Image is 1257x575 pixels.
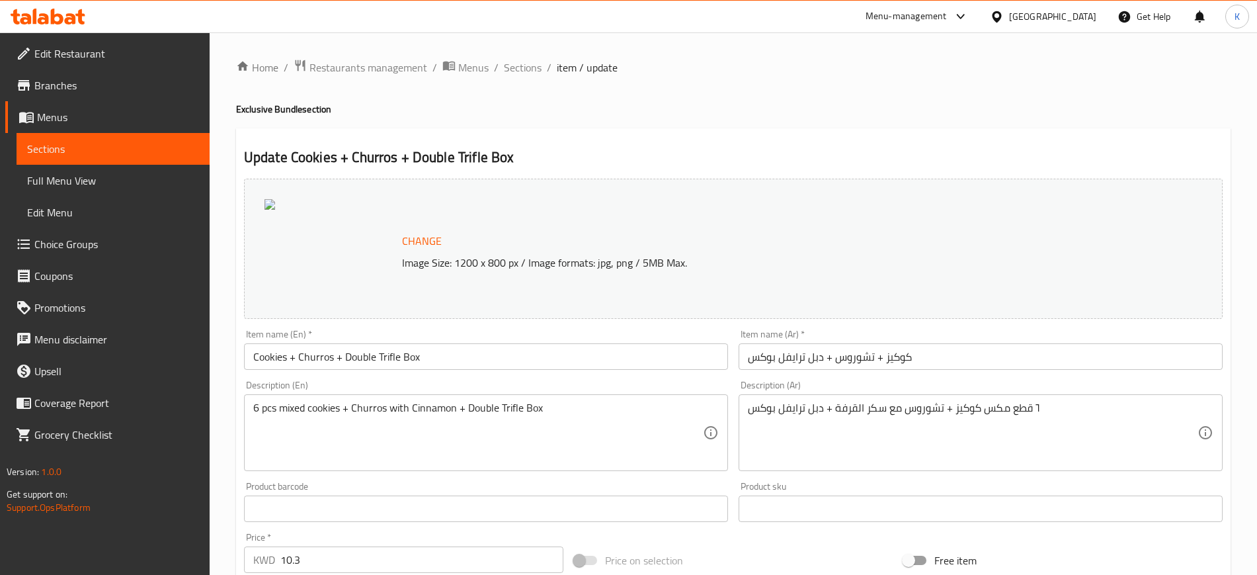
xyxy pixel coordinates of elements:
textarea: 6 pcs mixed cookies + Churros with Cinnamon + Double Trifle Box [253,402,703,464]
a: Edit Menu [17,197,210,228]
span: Grocery Checklist [34,427,199,443]
span: Choice Groups [34,236,199,252]
a: Branches [5,69,210,101]
a: Grocery Checklist [5,419,210,451]
a: Menu disclaimer [5,324,210,355]
li: / [284,60,288,75]
a: Home [236,60,278,75]
a: Full Menu View [17,165,210,197]
button: Change [397,228,447,255]
span: Change [402,232,442,251]
span: Sections [27,141,199,157]
span: Price on selection [605,553,683,568]
input: Please enter price [280,547,563,573]
span: Coupons [34,268,199,284]
input: Enter name En [244,343,728,370]
input: Please enter product barcode [244,496,728,522]
div: Menu-management [866,9,947,24]
a: Menus [5,101,210,133]
h2: Update Cookies + Churros + Double Trifle Box [244,148,1223,167]
span: Branches [34,77,199,93]
span: Restaurants management [309,60,427,75]
span: item / update [557,60,618,75]
div: [GEOGRAPHIC_DATA] [1009,9,1096,24]
a: Promotions [5,292,210,324]
span: Version: [7,463,39,480]
p: KWD [253,552,275,568]
span: Full Menu View [27,173,199,189]
span: Edit Menu [27,204,199,220]
span: Menu disclaimer [34,332,199,347]
a: Coverage Report [5,387,210,419]
li: / [547,60,551,75]
li: / [432,60,437,75]
span: Upsell [34,363,199,379]
a: Restaurants management [294,59,427,76]
img: 740EE690F22B870FB049928C01428A47 [264,199,275,210]
input: Enter name Ar [739,343,1223,370]
span: Menus [458,60,489,75]
span: 1.0.0 [41,463,61,480]
a: Menus [442,59,489,76]
a: Coupons [5,260,210,292]
span: K [1235,9,1240,24]
textarea: ٦ قطع مكس كوكيز + تشوروس مع سكر القرفة + دبل ترايفل بوكس [748,402,1197,464]
a: Sections [504,60,542,75]
a: Choice Groups [5,228,210,260]
a: Upsell [5,355,210,387]
h4: Exclusive Bundle section [236,103,1231,116]
a: Sections [17,133,210,165]
input: Please enter product sku [739,496,1223,522]
a: Support.OpsPlatform [7,499,91,516]
a: Edit Restaurant [5,38,210,69]
span: Promotions [34,300,199,316]
span: Get support on: [7,486,67,503]
span: Edit Restaurant [34,46,199,62]
nav: breadcrumb [236,59,1231,76]
li: / [494,60,499,75]
span: Menus [37,109,199,125]
span: Free item [934,553,977,568]
span: Coverage Report [34,395,199,411]
p: Image Size: 1200 x 800 px / Image formats: jpg, png / 5MB Max. [397,255,1100,271]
